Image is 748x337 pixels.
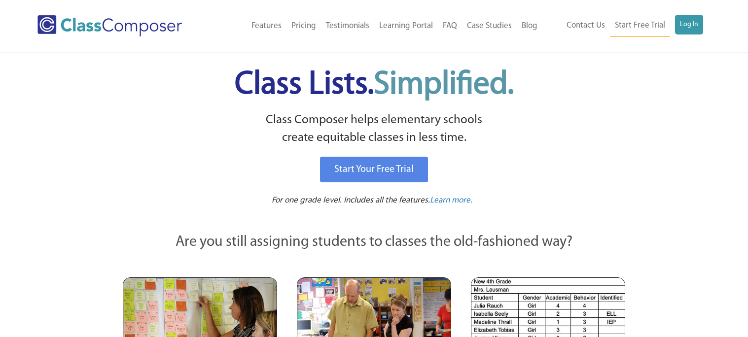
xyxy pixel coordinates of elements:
span: Learn more. [430,196,472,204]
a: Contact Us [562,15,610,36]
a: Learning Portal [374,15,438,37]
a: Testimonials [321,15,374,37]
a: FAQ [438,15,462,37]
a: Pricing [286,15,321,37]
p: Class Composer helps elementary schools create equitable classes in less time. [121,111,627,147]
nav: Header Menu [542,15,703,37]
span: Start Your Free Trial [334,165,414,174]
nav: Header Menu [213,15,542,37]
span: For one grade level. Includes all the features. [272,196,430,204]
p: Are you still assigning students to classes the old-fashioned way? [123,232,626,253]
a: Case Studies [462,15,517,37]
a: Learn more. [430,195,472,207]
a: Log In [675,15,703,34]
a: Blog [517,15,542,37]
img: Class Composer [37,15,182,36]
span: Simplified. [374,69,514,101]
a: Features [247,15,286,37]
span: Class Lists. [235,69,514,101]
a: Start Free Trial [610,15,670,37]
a: Start Your Free Trial [320,157,428,182]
